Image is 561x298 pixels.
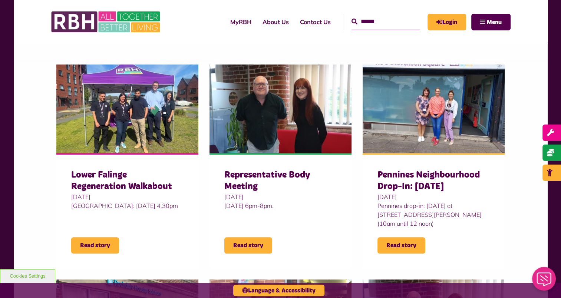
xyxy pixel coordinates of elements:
img: Smallbridge Drop In [363,64,505,153]
div: [GEOGRAPHIC_DATA]: [DATE] 4.30pm [71,201,184,210]
a: MyRBH [428,14,466,30]
button: Language & Accessibility [233,285,324,296]
span: [DATE] [224,192,337,201]
img: Claire And Andrew Representative Body [209,64,352,153]
span: Read story [377,237,425,254]
a: Representative Body Meeting [DATE] [DATE] 6pm-8pm. Read story [209,64,352,269]
a: About Us [257,12,294,32]
a: Lower Falinge Regeneration Walkabout [DATE] [GEOGRAPHIC_DATA]: [DATE] 4.30pm Read story [56,64,198,269]
div: Pennines drop-in: [DATE] at [STREET_ADDRESS][PERSON_NAME] (10am until 12 noon) [377,201,490,228]
a: Contact Us [294,12,336,32]
span: [DATE] [377,192,490,201]
a: Pennines Neighbourhood Drop-In: [DATE] [DATE] Pennines drop-in: [DATE] at [STREET_ADDRESS][PERSON... [363,64,505,269]
img: Lower Falinge Drop In [56,64,198,153]
img: RBH [51,7,162,36]
h3: Pennines Neighbourhood Drop-In: [DATE] [377,169,490,192]
input: Search [352,14,420,30]
span: [DATE] [71,192,184,201]
h3: Lower Falinge Regeneration Walkabout [71,169,184,192]
a: MyRBH [225,12,257,32]
h3: Representative Body Meeting [224,169,337,192]
div: [DATE] 6pm-8pm. [224,201,337,210]
span: Read story [224,237,272,254]
span: Menu [487,19,502,25]
button: Navigation [471,14,511,30]
span: Read story [71,237,119,254]
iframe: Netcall Web Assistant for live chat [528,265,561,298]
